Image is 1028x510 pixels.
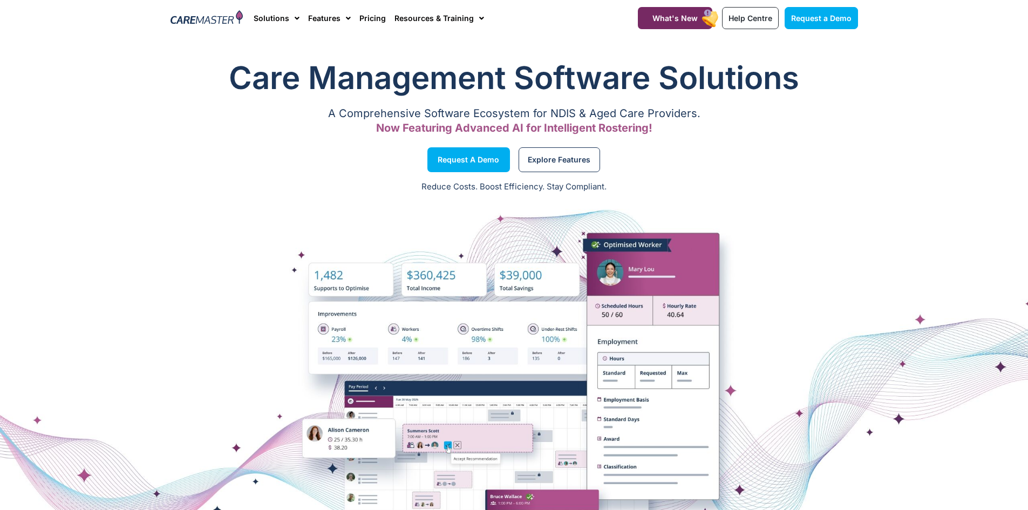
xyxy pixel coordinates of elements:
a: Request a Demo [785,7,858,29]
span: Explore Features [528,157,590,162]
p: Reduce Costs. Boost Efficiency. Stay Compliant. [6,181,1022,193]
span: Help Centre [729,13,772,23]
a: Help Centre [722,7,779,29]
img: CareMaster Logo [171,10,243,26]
span: Request a Demo [438,157,499,162]
a: What's New [638,7,712,29]
p: A Comprehensive Software Ecosystem for NDIS & Aged Care Providers. [171,110,858,117]
a: Request a Demo [427,147,510,172]
h1: Care Management Software Solutions [171,56,858,99]
span: What's New [652,13,698,23]
span: Request a Demo [791,13,852,23]
span: Now Featuring Advanced AI for Intelligent Rostering! [376,121,652,134]
a: Explore Features [519,147,600,172]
